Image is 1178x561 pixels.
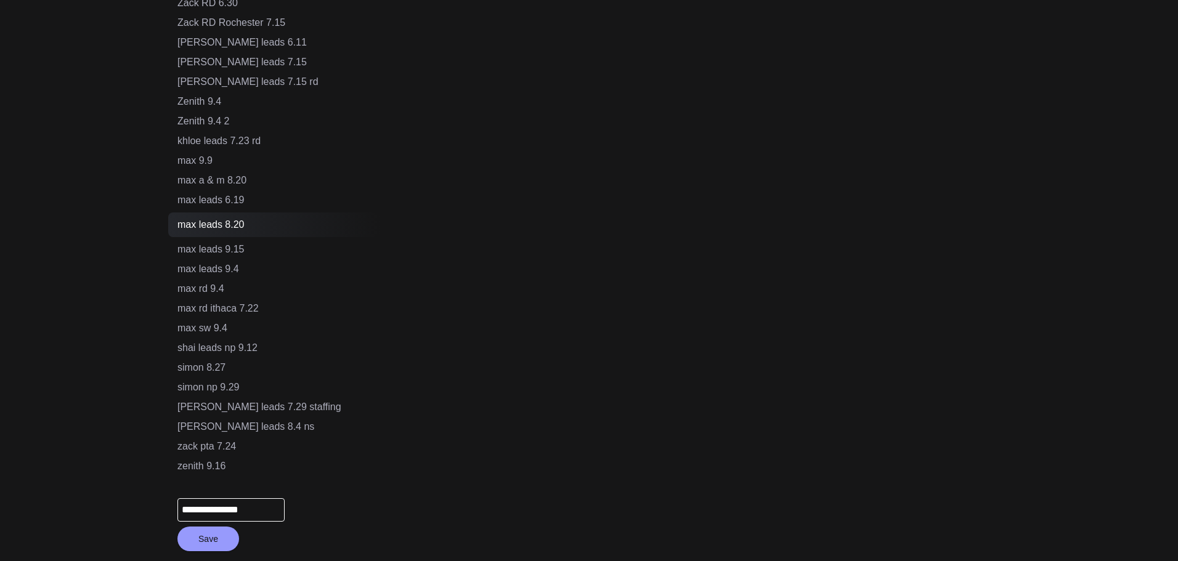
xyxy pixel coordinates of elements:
div: max leads 9.15 [177,242,380,257]
div: zack pta 7.24 [177,439,380,454]
div: max leads 9.4 [177,262,380,276]
div: max leads 8.20 [168,212,380,237]
div: max rd ithaca 7.22 [177,301,380,316]
div: Zenith 9.4 [177,94,380,109]
div: khloe leads 7.23 rd [177,134,380,148]
div: max rd 9.4 [177,281,380,296]
div: [PERSON_NAME] leads 7.15 rd [177,75,380,89]
div: [PERSON_NAME] leads 6.11 [177,35,380,50]
div: zenith 9.16 [177,459,380,474]
div: [PERSON_NAME] leads 8.4 ns [177,419,380,434]
div: Zack RD Rochester 7.15 [177,15,380,30]
div: simon 8.27 [177,360,380,375]
div: Zenith 9.4 2 [177,114,380,129]
div: max 9.9 [177,153,380,168]
button: Save [177,527,239,551]
div: max sw 9.4 [177,321,380,336]
div: [PERSON_NAME] leads 7.15 [177,55,380,70]
div: max leads 6.19 [177,193,380,208]
div: shai leads np 9.12 [177,341,380,355]
div: simon np 9.29 [177,380,380,395]
div: max a & m 8.20 [177,173,380,188]
div: [PERSON_NAME] leads 7.29 staffing [177,400,380,414]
